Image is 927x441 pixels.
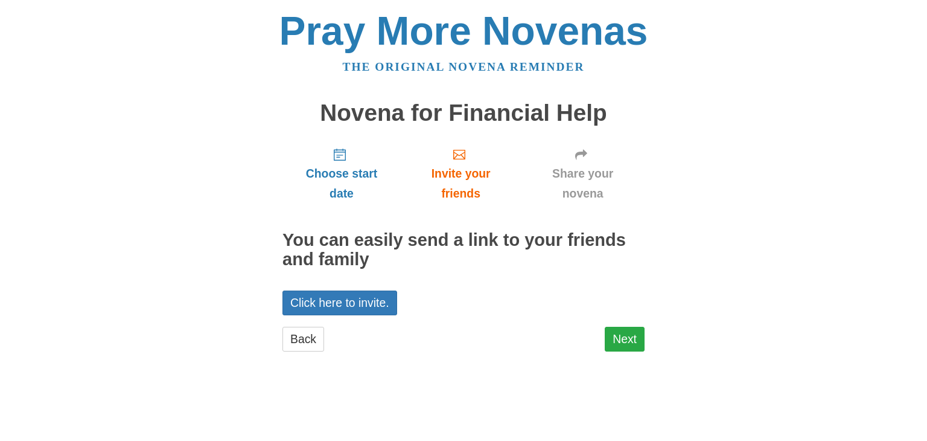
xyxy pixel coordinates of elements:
a: Invite your friends [401,138,521,210]
span: Choose start date [295,164,389,204]
h1: Novena for Financial Help [282,100,645,126]
a: Next [605,327,645,352]
span: Share your novena [533,164,632,204]
h2: You can easily send a link to your friends and family [282,231,645,269]
a: The original novena reminder [343,60,585,73]
span: Invite your friends [413,164,509,204]
a: Back [282,327,324,352]
a: Pray More Novenas [279,8,648,53]
a: Click here to invite. [282,291,397,315]
a: Share your novena [521,138,645,210]
a: Choose start date [282,138,401,210]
